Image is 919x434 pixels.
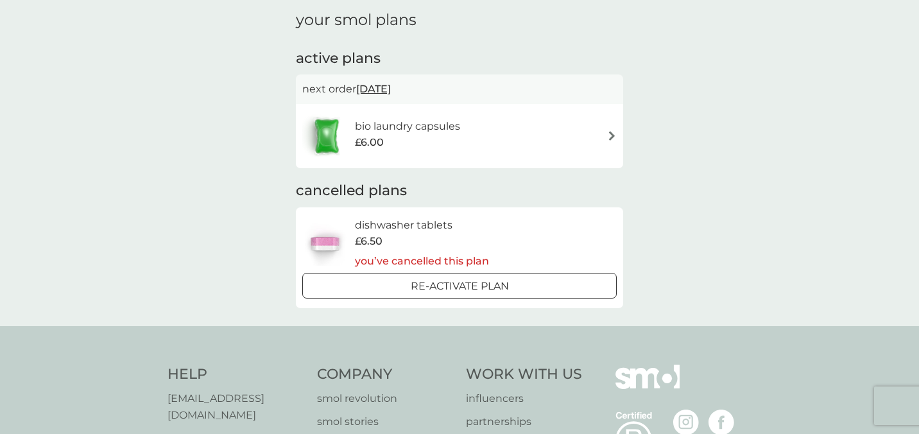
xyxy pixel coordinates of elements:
img: arrow right [607,131,617,141]
img: smol [615,365,680,408]
img: dishwasher tablets [302,221,347,266]
p: Re-activate Plan [411,278,509,295]
a: [EMAIL_ADDRESS][DOMAIN_NAME] [167,390,304,423]
h4: Company [317,365,454,385]
span: £6.00 [355,134,384,151]
img: bio laundry capsules [302,114,351,159]
a: smol stories [317,413,454,430]
h1: your smol plans [296,11,623,30]
a: influencers [466,390,582,407]
h2: cancelled plans [296,181,623,201]
h6: bio laundry capsules [355,118,460,135]
a: smol revolution [317,390,454,407]
button: Re-activate Plan [302,273,617,299]
h6: dishwasher tablets [355,217,489,234]
p: next order [302,81,617,98]
a: partnerships [466,413,582,430]
span: [DATE] [356,76,391,101]
h2: active plans [296,49,623,69]
p: you’ve cancelled this plan [355,253,489,270]
span: £6.50 [355,233,382,250]
h4: Help [167,365,304,385]
h4: Work With Us [466,365,582,385]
